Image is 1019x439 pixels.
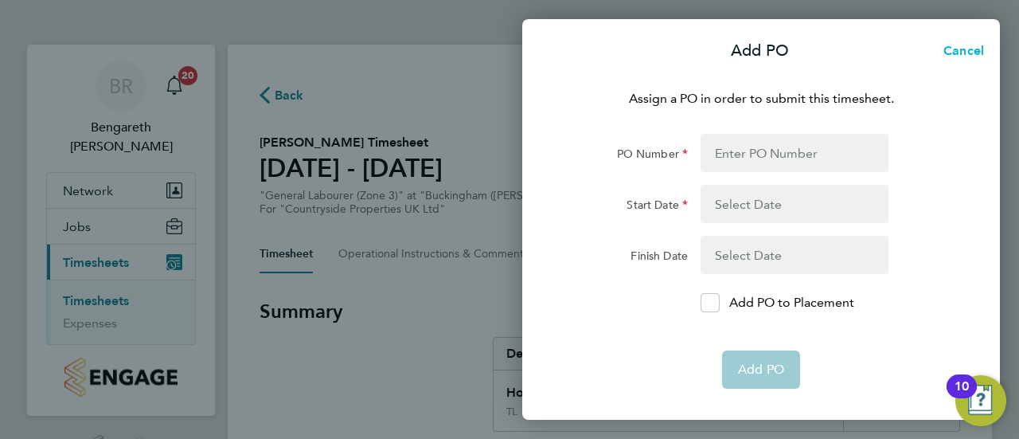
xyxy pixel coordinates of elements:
[955,386,969,407] div: 10
[729,293,854,312] p: Add PO to Placement
[567,89,955,108] p: Assign a PO in order to submit this timesheet.
[631,249,688,268] label: Finish Date
[731,40,789,62] p: Add PO
[955,375,1006,426] button: Open Resource Center, 10 new notifications
[701,134,888,172] input: Enter PO Number
[627,198,688,217] label: Start Date
[617,147,688,166] label: PO Number
[939,43,984,58] span: Cancel
[918,35,1000,67] button: Cancel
